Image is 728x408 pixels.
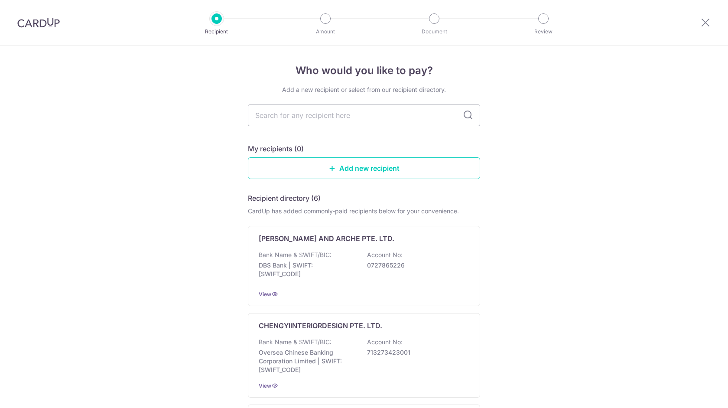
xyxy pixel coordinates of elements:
[672,382,719,404] iframe: Opens a widget where you can find more information
[259,261,356,278] p: DBS Bank | SWIFT: [SWIFT_CODE]
[248,193,321,203] h5: Recipient directory (6)
[259,348,356,374] p: Oversea Chinese Banking Corporation Limited | SWIFT: [SWIFT_CODE]
[259,291,271,297] a: View
[259,233,394,244] p: [PERSON_NAME] AND ARCHE PTE. LTD.
[259,382,271,389] a: View
[367,251,403,259] p: Account No:
[259,320,382,331] p: CHENGYIINTERIORDESIGN PTE. LTD.
[185,27,249,36] p: Recipient
[248,144,304,154] h5: My recipients (0)
[248,157,480,179] a: Add new recipient
[248,104,480,126] input: Search for any recipient here
[248,207,480,215] div: CardUp has added commonly-paid recipients below for your convenience.
[259,338,331,346] p: Bank Name & SWIFT/BIC:
[367,338,403,346] p: Account No:
[511,27,575,36] p: Review
[293,27,357,36] p: Amount
[259,251,331,259] p: Bank Name & SWIFT/BIC:
[17,17,60,28] img: CardUp
[248,85,480,94] div: Add a new recipient or select from our recipient directory.
[248,63,480,78] h4: Who would you like to pay?
[367,261,464,270] p: 0727865226
[402,27,466,36] p: Document
[367,348,464,357] p: 713273423001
